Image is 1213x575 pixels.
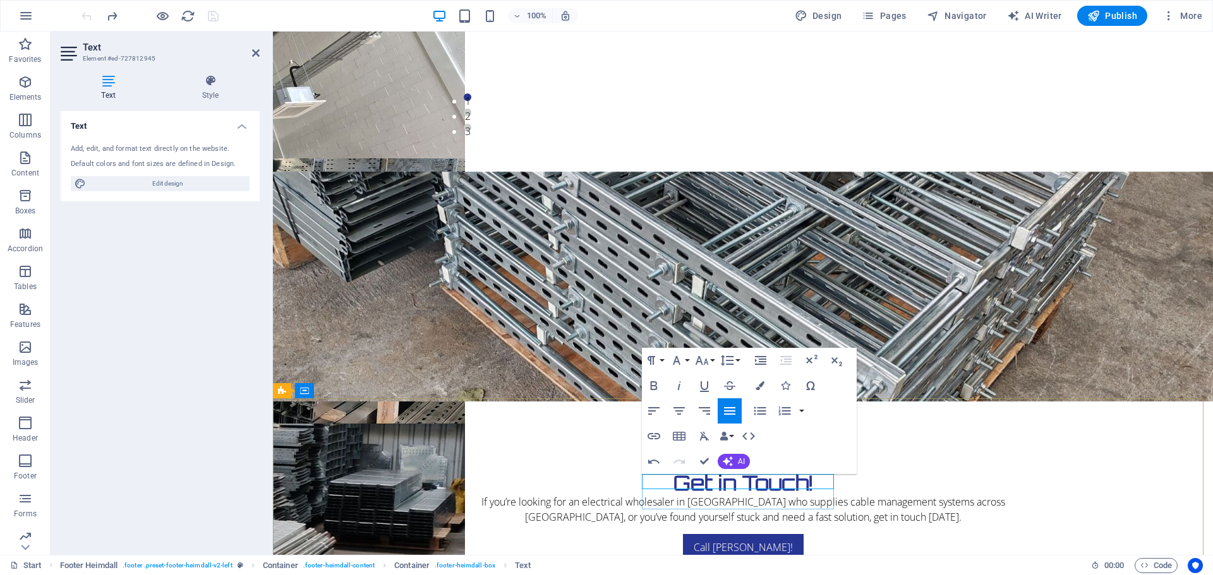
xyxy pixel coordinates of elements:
[60,558,531,573] nav: breadcrumb
[1140,558,1172,573] span: Code
[642,373,666,398] button: Bold (Ctrl+B)
[105,9,119,23] i: Redo: Add element (Ctrl+Y, ⌘+Y)
[527,8,547,23] h6: 100%
[303,558,375,573] span: . footer-heimdall-content
[71,159,250,170] div: Default colors and font sizes are defined in Design.
[718,348,742,373] button: Line Height
[1087,9,1137,22] span: Publish
[774,348,798,373] button: Decrease Indent
[1091,558,1125,573] h6: Session time
[790,6,847,26] div: Design (Ctrl+Alt+Y)
[795,9,842,22] span: Design
[692,373,716,398] button: Underline (Ctrl+U)
[692,424,716,449] button: Clear Formatting
[642,424,666,449] button: Insert Link
[773,398,797,424] button: Ordered List
[790,6,847,26] button: Design
[1007,9,1062,22] span: AI Writer
[642,348,666,373] button: Paragraph Format
[737,424,761,449] button: HTML
[8,244,43,254] p: Accordion
[749,348,773,373] button: Increase Indent
[642,449,666,474] button: Undo (Ctrl+Z)
[123,558,232,573] span: . footer .preset-footer-heimdall-v2-left
[14,509,37,519] p: Forms
[799,348,823,373] button: Superscript
[10,558,42,573] a: Click to cancel selection. Double-click to open Pages
[435,558,495,573] span: . footer-heimdall-box
[61,74,161,101] h4: Text
[718,398,742,424] button: Align Justify
[14,471,37,481] p: Footer
[718,424,735,449] button: Data Bindings
[11,168,39,178] p: Content
[738,458,745,465] span: AI
[667,398,691,424] button: Align Center
[15,206,36,216] p: Boxes
[560,10,571,21] i: On resize automatically adjust zoom level to fit chosen device.
[667,348,691,373] button: Font Family
[10,319,40,329] p: Features
[692,348,716,373] button: Font Size
[161,74,260,101] h4: Style
[927,9,987,22] span: Navigator
[13,357,39,367] p: Images
[90,176,246,191] span: Edit design
[60,558,118,573] span: Click to select. Double-click to edit
[191,77,198,85] button: 2
[263,558,298,573] span: Click to select. Double-click to edit
[667,373,691,398] button: Italic (Ctrl+I)
[667,424,691,449] button: Insert Table
[16,395,35,405] p: Slider
[238,562,243,569] i: This element is a customizable preset
[14,282,37,292] p: Tables
[1113,560,1115,570] span: :
[748,398,772,424] button: Unordered List
[1002,6,1067,26] button: AI Writer
[857,6,911,26] button: Pages
[718,373,742,398] button: Strikethrough
[191,92,198,100] button: 3
[824,348,848,373] button: Subscript
[1104,558,1124,573] span: 00 00
[667,449,691,474] button: Redo (Ctrl+Shift+Z)
[797,398,807,424] button: Ordered List
[642,398,666,424] button: Align Left
[1077,6,1147,26] button: Publish
[1162,9,1202,22] span: More
[83,42,260,53] h2: Text
[191,62,198,69] button: 1
[748,373,772,398] button: Colors
[61,111,260,134] h4: Text
[773,373,797,398] button: Icons
[922,6,992,26] button: Navigator
[1135,558,1178,573] button: Code
[71,176,250,191] button: Edit design
[13,433,38,443] p: Header
[692,449,716,474] button: Confirm (Ctrl+⏎)
[71,144,250,155] div: Add, edit, and format text directly on the website.
[83,53,234,64] h3: Element #ed-727812945
[508,8,553,23] button: 100%
[799,373,823,398] button: Special Characters
[104,8,119,23] button: redo
[718,454,750,469] button: AI
[862,9,906,22] span: Pages
[515,558,531,573] span: Click to select. Double-click to edit
[180,8,195,23] button: reload
[9,54,41,64] p: Favorites
[9,130,41,140] p: Columns
[394,558,430,573] span: Click to select. Double-click to edit
[1157,6,1207,26] button: More
[1188,558,1203,573] button: Usercentrics
[692,398,716,424] button: Align Right
[9,92,42,102] p: Elements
